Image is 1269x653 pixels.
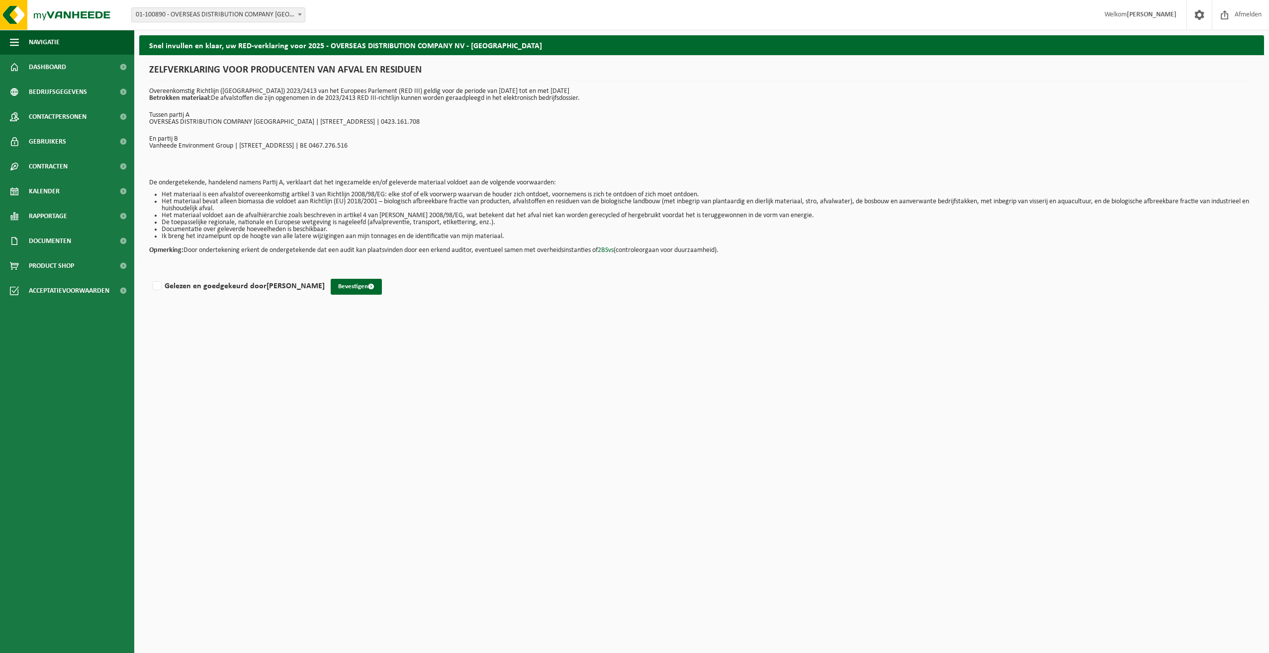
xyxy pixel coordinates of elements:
[149,246,183,254] strong: Opmerking:
[149,136,1254,143] p: En partij B
[131,7,305,22] span: 01-100890 - OVERSEAS DISTRIBUTION COMPANY NV - ANTWERPEN
[162,226,1254,233] li: Documentatie over geleverde hoeveelheden is beschikbaar.
[149,179,1254,186] p: De ondergetekende, handelend namens Partij A, verklaart dat het ingezamelde en/of geleverde mater...
[149,94,211,102] strong: Betrokken materiaal:
[149,119,1254,126] p: OVERSEAS DISTRIBUTION COMPANY [GEOGRAPHIC_DATA] | [STREET_ADDRESS] | 0423.161.708
[29,204,67,229] span: Rapportage
[267,282,325,290] strong: [PERSON_NAME]
[162,212,1254,219] li: Het materiaal voldoet aan de afvalhiërarchie zoals beschreven in artikel 4 van [PERSON_NAME] 2008...
[149,112,1254,119] p: Tussen partij A
[29,278,109,303] span: Acceptatievoorwaarden
[598,246,614,254] a: 2BSvs
[29,154,68,179] span: Contracten
[29,253,74,278] span: Product Shop
[29,129,66,154] span: Gebruikers
[149,143,1254,150] p: Vanheede Environment Group | [STREET_ADDRESS] | BE 0467.276.516
[149,65,1254,81] h1: ZELFVERKLARING VOOR PRODUCENTEN VAN AFVAL EN RESIDUEN
[132,8,305,22] span: 01-100890 - OVERSEAS DISTRIBUTION COMPANY NV - ANTWERPEN
[162,233,1254,240] li: Ik breng het inzamelpunt op de hoogte van alle latere wijzigingen aan mijn tonnages en de identif...
[29,80,87,104] span: Bedrijfsgegevens
[149,240,1254,254] p: Door ondertekening erkent de ondergetekende dat een audit kan plaatsvinden door een erkend audito...
[29,30,60,55] span: Navigatie
[162,198,1254,212] li: Het materiaal bevat alleen biomassa die voldoet aan Richtlijn (EU) 2018/2001 – biologisch afbreek...
[29,104,87,129] span: Contactpersonen
[29,55,66,80] span: Dashboard
[149,88,1254,102] p: Overeenkomstig Richtlijn ([GEOGRAPHIC_DATA]) 2023/2413 van het Europees Parlement (RED III) geldi...
[162,191,1254,198] li: Het materiaal is een afvalstof overeenkomstig artikel 3 van Richtlijn 2008/98/EG: elke stof of el...
[162,219,1254,226] li: De toepasselijke regionale, nationale en Europese wetgeving is nageleefd (afvalpreventie, transpo...
[1127,11,1177,18] strong: [PERSON_NAME]
[151,279,325,294] label: Gelezen en goedgekeurd door
[139,35,1264,55] h2: Snel invullen en klaar, uw RED-verklaring voor 2025 - OVERSEAS DISTRIBUTION COMPANY NV - [GEOGRAP...
[29,229,71,253] span: Documenten
[29,179,60,204] span: Kalender
[331,279,382,295] button: Bevestigen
